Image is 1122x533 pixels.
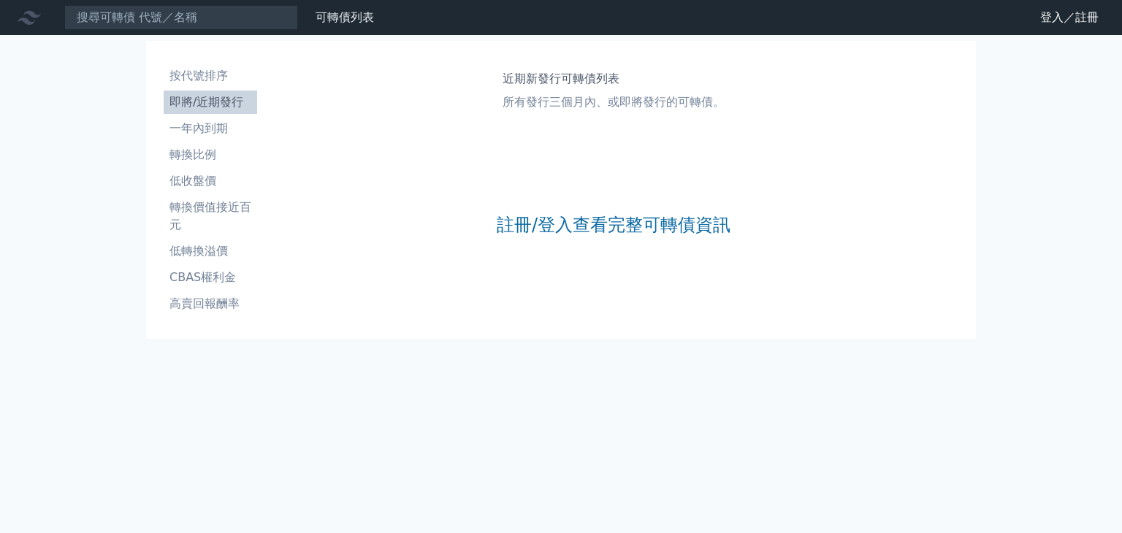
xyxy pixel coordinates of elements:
[164,266,257,289] a: CBAS權利金
[164,93,257,111] li: 即將/近期發行
[164,292,257,315] a: 高賣回報酬率
[64,5,298,30] input: 搜尋可轉債 代號／名稱
[164,269,257,286] li: CBAS權利金
[164,172,257,190] li: 低收盤價
[164,146,257,164] li: 轉換比例
[164,120,257,137] li: 一年內到期
[164,91,257,114] a: 即將/近期發行
[1028,6,1110,29] a: 登入／註冊
[164,196,257,237] a: 轉換價值接近百元
[164,199,257,234] li: 轉換價值接近百元
[503,93,725,111] p: 所有發行三個月內、或即將發行的可轉債。
[164,169,257,193] a: 低收盤價
[164,242,257,260] li: 低轉換溢價
[316,10,374,24] a: 可轉債列表
[497,213,730,237] a: 註冊/登入查看完整可轉債資訊
[164,64,257,88] a: 按代號排序
[164,239,257,263] a: 低轉換溢價
[164,67,257,85] li: 按代號排序
[164,143,257,166] a: 轉換比例
[164,117,257,140] a: 一年內到期
[503,70,725,88] h1: 近期新發行可轉債列表
[164,295,257,312] li: 高賣回報酬率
